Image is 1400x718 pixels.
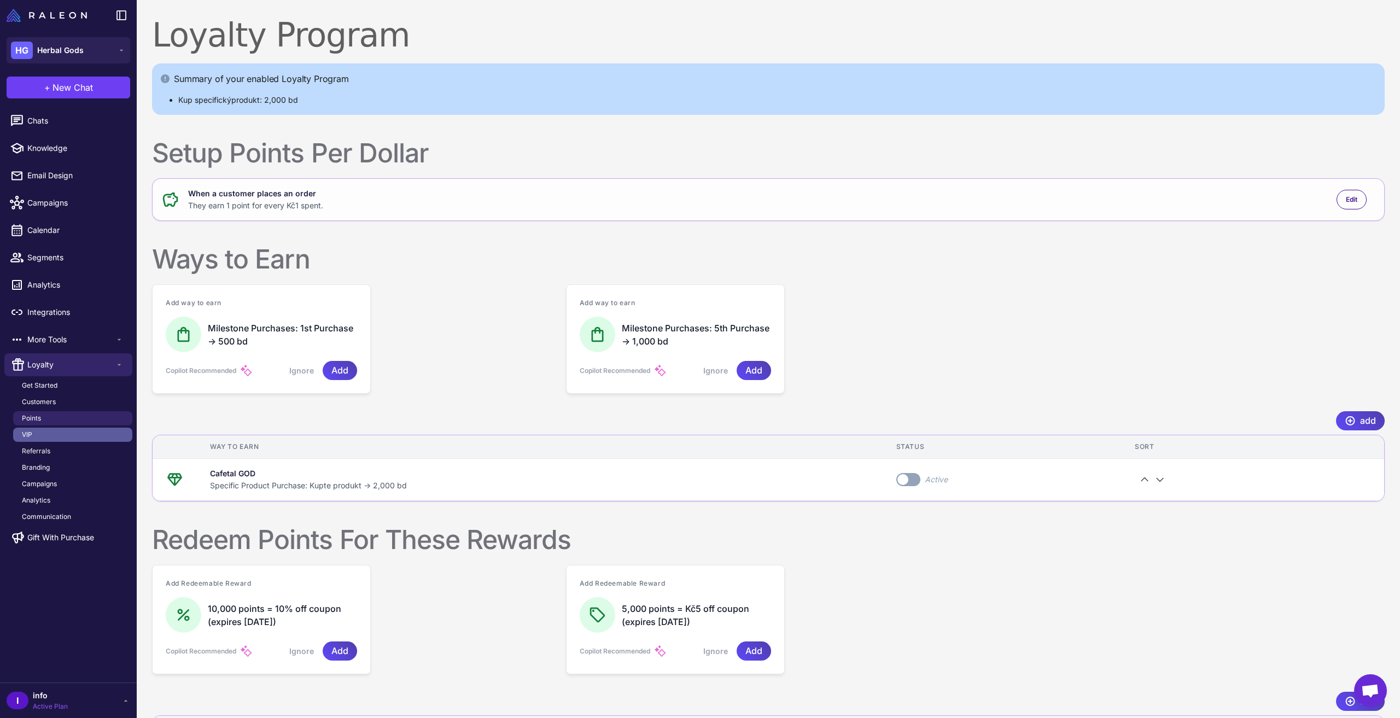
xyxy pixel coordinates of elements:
span: add [1360,411,1376,430]
a: Customers [13,395,132,409]
span: Add Redeemable Reward [580,579,771,588]
span: New Chat [52,81,93,94]
span: Add Redeemable Reward [166,579,357,588]
a: Gift With Purchase [4,526,132,549]
span: Add [745,641,762,661]
span: Integrations [27,306,124,318]
span: Get Started [22,381,57,390]
span: Active Plan [33,702,68,711]
a: Email Design [4,164,132,187]
button: Ignore [703,645,728,657]
span: Analytics [27,279,124,291]
button: Copilot Recommended [580,646,650,656]
span: Referrals [22,446,50,456]
span: Customers [22,397,56,407]
span: info [33,690,68,702]
span: Add way to earn [580,298,771,308]
th: Way to Earn [197,435,883,459]
span: Campaigns [22,479,57,489]
p: Milestone Purchases: 5th Purchase → 1,000 bd [622,322,771,348]
button: Ignore [703,365,728,377]
div: Open chat [1354,674,1387,707]
span: Add [331,641,348,661]
span: Points [22,413,41,423]
span: Email Design [27,170,124,182]
button: Ignore [289,365,314,377]
span: Communication [22,512,71,522]
div: Setup Points Per Dollar [152,137,429,170]
span: Add [331,361,348,380]
button: Ignore [289,645,314,657]
div: Redeem Points For These Rewards [152,523,571,556]
a: Knowledge [4,137,132,160]
p: Summary of your enabled Loyalty Program [174,72,349,85]
span: Gift With Purchase [27,532,94,544]
a: produkt [231,95,260,104]
li: Kup specifický : 2,000 bd [178,94,1376,106]
a: Referrals [13,444,132,458]
a: Get Started [13,378,132,393]
button: Copilot Recommended [166,366,236,376]
div: Specific Product Purchase: Kupte produkt → 2,000 bd [210,480,870,492]
a: Campaigns [13,477,132,491]
span: VIP [22,430,32,440]
img: Magic [655,645,666,657]
a: Integrations [4,301,132,324]
div: Ways to Earn [152,243,310,276]
img: Magic [241,365,252,377]
div: HG [11,42,33,59]
span: Segments [27,252,124,264]
a: Calendar [4,219,132,242]
span: Branding [22,463,50,472]
div: They earn 1 point for every Kč1 spent. [188,200,323,212]
button: Copilot Recommended [580,366,650,376]
span: Campaigns [27,197,124,209]
div: When a customer places an order [188,188,323,200]
div: Active [925,474,948,486]
img: Magic [241,645,252,657]
div: Loyalty Program [152,15,410,55]
a: Analytics [13,493,132,507]
a: Points [13,411,132,425]
span: Add way to earn [166,298,357,308]
button: HGHerbal Gods [7,37,130,63]
a: Raleon Logo [7,9,91,22]
a: Campaigns [4,191,132,214]
a: Communication [13,510,132,524]
p: 5,000 points = Kč5 off coupon (expires [DATE]) [622,602,771,628]
span: Edit [1346,195,1357,205]
div: I [7,692,28,709]
button: Copilot Recommended [166,646,236,656]
a: VIP [13,428,132,442]
th: Sort [1122,435,1297,459]
div: Cafetal GOD [210,468,870,480]
a: Chats [4,109,132,132]
p: Milestone Purchases: 1st Purchase → 500 bd [208,322,357,348]
span: Calendar [27,224,124,236]
span: Chats [27,115,124,127]
span: Add [745,361,762,380]
a: Segments [4,246,132,269]
a: Analytics [4,273,132,296]
th: Status [883,435,1122,459]
span: Knowledge [27,142,124,154]
span: Analytics [22,495,50,505]
a: Branding [13,460,132,475]
img: Raleon Logo [7,9,87,22]
span: Loyalty [27,359,115,371]
span: More Tools [27,334,115,346]
button: +New Chat [7,77,130,98]
img: Magic [655,365,666,377]
p: 10,000 points = 10% off coupon (expires [DATE]) [208,602,357,628]
span: Herbal Gods [37,44,84,56]
span: + [44,81,50,94]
